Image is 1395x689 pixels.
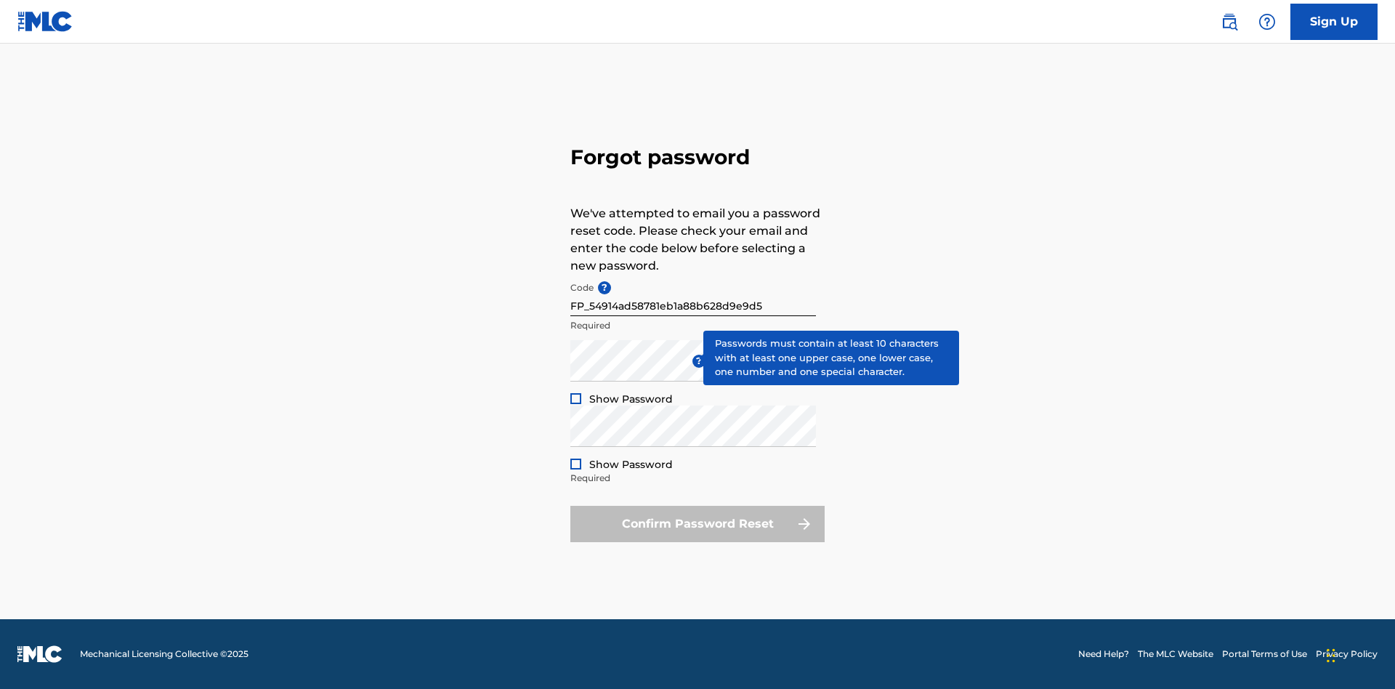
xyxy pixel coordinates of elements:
[1078,648,1129,661] a: Need Help?
[570,205,825,275] p: We've attempted to email you a password reset code. Please check your email and enter the code be...
[1138,648,1213,661] a: The MLC Website
[589,392,673,406] span: Show Password
[570,319,816,332] p: Required
[570,145,825,170] h3: Forgot password
[1322,619,1395,689] iframe: Chat Widget
[17,645,62,663] img: logo
[1221,13,1238,31] img: search
[692,355,705,368] span: ?
[598,281,611,294] span: ?
[1327,634,1335,677] div: Drag
[589,458,673,471] span: Show Password
[17,11,73,32] img: MLC Logo
[1222,648,1307,661] a: Portal Terms of Use
[570,472,816,485] p: Required
[1316,648,1378,661] a: Privacy Policy
[1290,4,1378,40] a: Sign Up
[80,648,248,661] span: Mechanical Licensing Collective © 2025
[1258,13,1276,31] img: help
[1215,7,1244,36] a: Public Search
[1253,7,1282,36] div: Help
